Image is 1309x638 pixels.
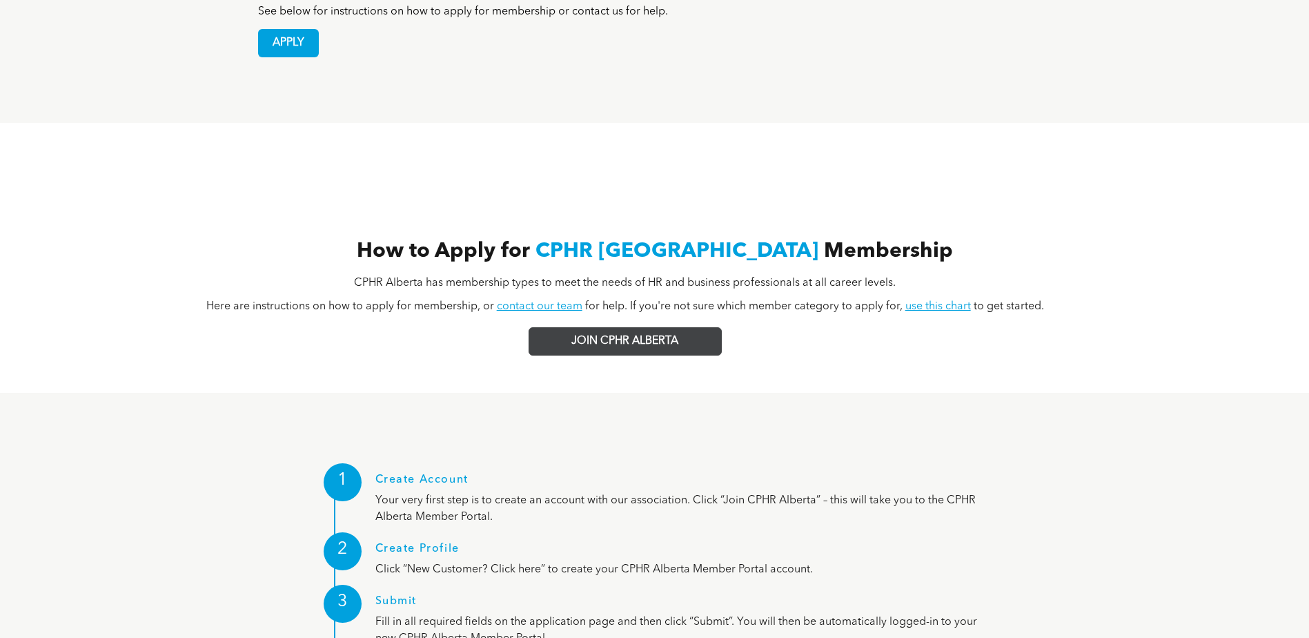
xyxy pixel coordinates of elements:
[354,278,896,289] span: CPHR Alberta has membership types to meet the needs of HR and business professionals at all caree...
[324,585,362,623] div: 3
[824,241,953,262] span: Membership
[258,29,319,57] a: APPLY
[375,561,1000,578] p: Click “New Customer? Click here” to create your CPHR Alberta Member Portal account.
[571,335,678,348] span: JOIN CPHR ALBERTA
[357,241,530,262] span: How to Apply for
[974,301,1044,312] span: to get started.
[905,301,971,312] a: use this chart
[258,6,1052,19] p: See below for instructions on how to apply for membership or contact us for help.
[206,301,494,312] span: Here are instructions on how to apply for membership, or
[259,30,318,57] span: APPLY
[375,492,1000,525] p: Your very first step is to create an account with our association. Click “Join CPHR Alberta” – th...
[375,595,1000,614] h1: Submit
[375,543,1000,561] h1: Create Profile
[585,301,903,312] span: for help. If you're not sure which member category to apply for,
[529,327,722,356] a: JOIN CPHR ALBERTA
[324,532,362,570] div: 2
[497,301,582,312] a: contact our team
[324,463,362,501] div: 1
[375,474,1000,492] h1: Create Account
[535,241,818,262] span: CPHR [GEOGRAPHIC_DATA]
